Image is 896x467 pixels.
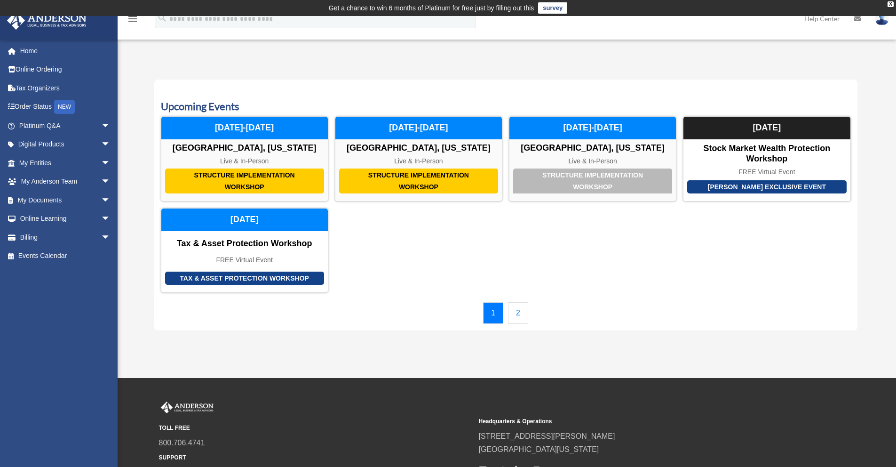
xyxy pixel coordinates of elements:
a: Tax & Asset Protection Workshop Tax & Asset Protection Workshop FREE Virtual Event [DATE] [161,208,328,293]
img: User Pic [875,12,889,25]
a: Home [7,41,125,60]
i: menu [127,13,138,24]
div: [GEOGRAPHIC_DATA], [US_STATE] [335,143,502,153]
div: FREE Virtual Event [161,256,328,264]
a: [GEOGRAPHIC_DATA][US_STATE] [479,445,599,453]
small: Headquarters & Operations [479,417,792,427]
a: survey [538,2,567,14]
a: 2 [508,302,528,324]
a: [PERSON_NAME] Exclusive Event Stock Market Wealth Protection Workshop FREE Virtual Event [DATE] [683,116,850,201]
div: Stock Market Wealth Protection Workshop [683,144,850,164]
i: search [157,13,167,23]
span: arrow_drop_down [101,172,120,192]
span: arrow_drop_down [101,209,120,229]
a: My Entitiesarrow_drop_down [7,153,125,172]
div: [DATE] [161,209,328,231]
a: Events Calendar [7,247,120,266]
a: Tax Organizers [7,79,125,97]
div: Structure Implementation Workshop [339,169,498,193]
a: Billingarrow_drop_down [7,228,125,247]
a: Structure Implementation Workshop [GEOGRAPHIC_DATA], [US_STATE] Live & In-Person [DATE]-[DATE] [509,116,676,201]
div: [GEOGRAPHIC_DATA], [US_STATE] [509,143,676,153]
div: [PERSON_NAME] Exclusive Event [687,180,846,194]
span: arrow_drop_down [101,153,120,173]
div: Tax & Asset Protection Workshop [161,239,328,249]
span: arrow_drop_down [101,116,120,136]
a: 1 [483,302,503,324]
a: My Anderson Teamarrow_drop_down [7,172,125,191]
small: TOLL FREE [159,423,472,433]
div: [DATE] [683,117,850,139]
a: Structure Implementation Workshop [GEOGRAPHIC_DATA], [US_STATE] Live & In-Person [DATE]-[DATE] [335,116,502,201]
img: Anderson Advisors Platinum Portal [159,402,215,414]
div: [DATE]-[DATE] [509,117,676,139]
div: FREE Virtual Event [683,168,850,176]
a: Digital Productsarrow_drop_down [7,135,125,154]
a: 800.706.4741 [159,439,205,447]
img: Anderson Advisors Platinum Portal [4,11,89,30]
div: Structure Implementation Workshop [165,169,324,193]
div: Get a chance to win 6 months of Platinum for free just by filling out this [329,2,534,14]
div: [DATE]-[DATE] [161,117,328,139]
a: Online Learningarrow_drop_down [7,209,125,228]
a: Online Ordering [7,60,125,79]
span: arrow_drop_down [101,135,120,154]
div: Live & In-Person [509,157,676,165]
small: SUPPORT [159,453,472,463]
div: close [888,1,894,7]
a: Platinum Q&Aarrow_drop_down [7,116,125,135]
a: Structure Implementation Workshop [GEOGRAPHIC_DATA], [US_STATE] Live & In-Person [DATE]-[DATE] [161,116,328,201]
div: [DATE]-[DATE] [335,117,502,139]
div: Tax & Asset Protection Workshop [165,272,324,285]
a: Order StatusNEW [7,97,125,117]
div: Live & In-Person [335,157,502,165]
a: menu [127,16,138,24]
div: NEW [54,100,75,114]
a: [STREET_ADDRESS][PERSON_NAME] [479,432,615,440]
a: My Documentsarrow_drop_down [7,191,125,209]
h3: Upcoming Events [161,99,851,114]
div: Structure Implementation Workshop [513,169,672,193]
span: arrow_drop_down [101,228,120,247]
span: arrow_drop_down [101,191,120,210]
div: Live & In-Person [161,157,328,165]
div: [GEOGRAPHIC_DATA], [US_STATE] [161,143,328,153]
